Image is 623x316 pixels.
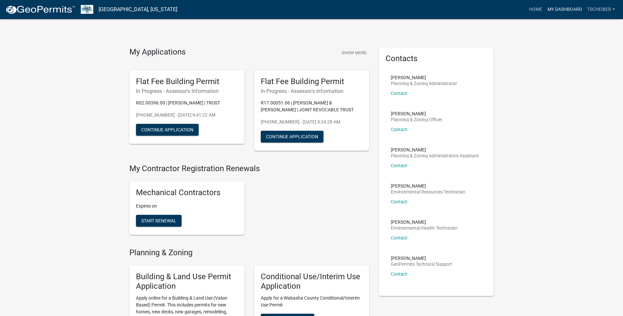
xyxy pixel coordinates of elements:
button: Continue Application [261,131,323,143]
a: Contact [391,91,407,96]
p: [PERSON_NAME] [391,75,457,80]
a: Home [526,3,545,16]
p: Planning & Zoning Administrative Assistant [391,153,479,158]
a: Contact [391,163,407,168]
p: R17.00051.06 | [PERSON_NAME] & [PERSON_NAME] | JOINT REVOCABLE TRUST [261,100,363,113]
button: Start Renewal [136,215,182,227]
a: Contact [391,127,407,132]
p: [PHONE_NUMBER] - [DATE] 9:41:22 AM [136,112,238,119]
h5: Contacts [386,54,487,63]
p: Environmental Health Technician [391,226,457,230]
button: Show More [339,47,369,58]
p: Expires on [136,203,238,210]
p: Apply for a Wabasha County Conditional/Interim Use Permit [261,295,363,308]
p: Environmental Resources Technician [391,190,465,194]
a: tscheiber [585,3,618,16]
p: [PERSON_NAME] [391,111,442,116]
h6: In Progress - Assessor's Information [136,88,238,94]
a: Contact [391,271,407,277]
h5: Conditional Use/Interim Use Application [261,272,363,291]
a: Contact [391,199,407,204]
button: Continue Application [136,124,199,136]
p: [PERSON_NAME] [391,220,457,224]
p: [PERSON_NAME] [391,256,452,260]
p: [PHONE_NUMBER] - [DATE] 9:24:28 AM [261,119,363,125]
h4: My Contractor Registration Renewals [129,164,369,173]
span: Start Renewal [141,218,176,223]
a: Contact [391,235,407,240]
p: [PERSON_NAME] [391,147,479,152]
p: GeoPermits Technical Support [391,262,452,266]
a: My Dashboard [545,3,585,16]
p: [PERSON_NAME] [391,184,465,188]
h5: Building & Land Use Permit Application [136,272,238,291]
wm-registration-list-section: My Contractor Registration Renewals [129,164,369,240]
p: R02.00396.00 | [PERSON_NAME] | TRUST [136,100,238,106]
img: Wabasha County, Minnesota [81,5,93,14]
h5: Flat Fee Building Permit [136,77,238,86]
h4: My Applications [129,47,186,57]
h6: In Progress - Assessor's Information [261,88,363,94]
p: Planning & Zoning Administrator [391,81,457,86]
p: Planning & Zoning Officer [391,117,442,122]
a: [GEOGRAPHIC_DATA], [US_STATE] [99,4,177,15]
h5: Mechanical Contractors [136,188,238,197]
h4: Planning & Zoning [129,248,369,258]
h5: Flat Fee Building Permit [261,77,363,86]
